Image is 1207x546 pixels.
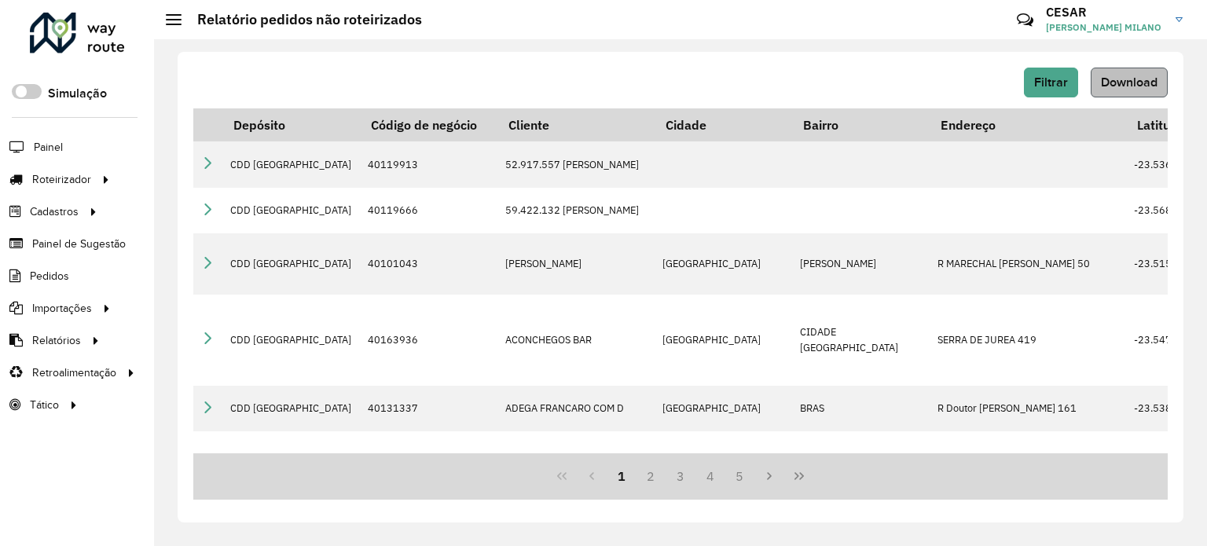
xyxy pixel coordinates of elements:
td: CDD [GEOGRAPHIC_DATA] [222,141,360,187]
th: Endereço [930,108,1126,141]
td: [GEOGRAPHIC_DATA] [655,386,792,431]
td: CDD [GEOGRAPHIC_DATA] [222,233,360,295]
span: Painel de Sugestão [32,236,126,252]
th: Bairro [792,108,930,141]
td: [PERSON_NAME] [497,233,655,295]
td: CARANDIRU [792,431,930,493]
label: Simulação [48,84,107,103]
button: Last Page [784,461,814,491]
span: Tático [30,397,59,413]
span: Roteirizador [32,171,91,188]
td: 40119666 [360,188,497,233]
td: R MARECHAL [PERSON_NAME] 50 [930,233,1126,295]
td: 40101043 [360,233,497,295]
td: [PERSON_NAME] [792,233,930,295]
span: Importações [32,300,92,317]
span: Pedidos [30,268,69,284]
td: [GEOGRAPHIC_DATA] [655,431,792,493]
td: CDD [GEOGRAPHIC_DATA] [222,431,360,493]
td: ADRIBECK RESTAURANTE [497,431,655,493]
td: [GEOGRAPHIC_DATA] [655,295,792,386]
td: 40163936 [360,295,497,386]
span: Filtrar [1034,75,1068,89]
h2: Relatório pedidos não roteirizados [182,11,422,28]
button: 5 [725,461,755,491]
td: R Doutor [PERSON_NAME] 161 [930,386,1126,431]
th: Cliente [497,108,655,141]
td: ACONCHEGOS BAR [497,295,655,386]
button: 1 [607,461,637,491]
span: Cadastros [30,203,79,220]
button: 3 [666,461,695,491]
a: Contato Rápido [1008,3,1042,37]
th: Depósito [222,108,360,141]
td: SERRA DE JUREA 419 [930,295,1126,386]
td: 52.917.557 [PERSON_NAME] [497,141,655,187]
td: CDD [GEOGRAPHIC_DATA] [222,188,360,233]
button: Next Page [754,461,784,491]
h3: CESAR [1046,5,1164,20]
td: 40101751 [360,431,497,493]
td: ADEGA FRANCARO COM D [497,386,655,431]
span: [PERSON_NAME] MILANO [1046,20,1164,35]
td: 40119913 [360,141,497,187]
span: Retroalimentação [32,365,116,381]
td: 59.422.132 [PERSON_NAME] [497,188,655,233]
span: Download [1101,75,1157,89]
td: CDD [GEOGRAPHIC_DATA] [222,295,360,386]
td: BRAS [792,386,930,431]
button: Filtrar [1024,68,1078,97]
button: 4 [695,461,725,491]
td: CDD [GEOGRAPHIC_DATA] [222,386,360,431]
button: 2 [636,461,666,491]
button: Download [1091,68,1168,97]
td: 40131337 [360,386,497,431]
td: DOS CAMARES 66 [930,431,1126,493]
span: Relatórios [32,332,81,349]
td: CIDADE [GEOGRAPHIC_DATA] [792,295,930,386]
th: Cidade [655,108,792,141]
th: Código de negócio [360,108,497,141]
td: [GEOGRAPHIC_DATA] [655,233,792,295]
span: Painel [34,139,63,156]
